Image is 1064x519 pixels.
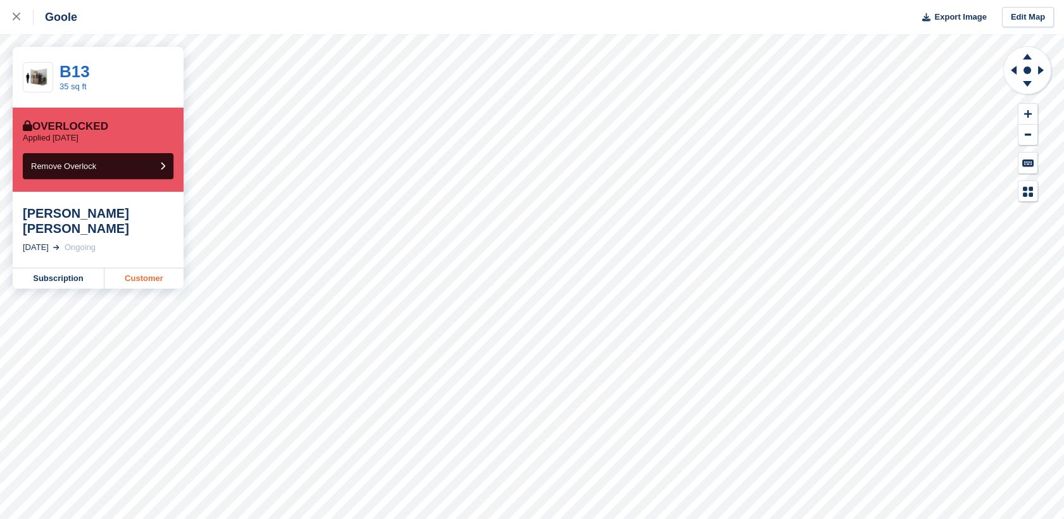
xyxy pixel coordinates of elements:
img: arrow-right-light-icn-cde0832a797a2874e46488d9cf13f60e5c3a73dbe684e267c42b8395dfbc2abf.svg [53,245,59,250]
div: Overlocked [23,120,108,133]
img: 32-sqft-unit.jpg [23,66,53,89]
div: [PERSON_NAME] [PERSON_NAME] [23,206,173,236]
a: B13 [59,62,90,81]
span: Export Image [934,11,986,23]
div: Ongoing [65,241,96,254]
button: Export Image [915,7,987,28]
a: Customer [104,268,184,289]
div: [DATE] [23,241,49,254]
a: Edit Map [1002,7,1054,28]
p: Applied [DATE] [23,133,78,143]
div: Goole [34,9,77,25]
span: Remove Overlock [31,161,96,171]
a: Subscription [13,268,104,289]
a: 35 sq ft [59,82,87,91]
button: Zoom In [1018,104,1037,125]
button: Remove Overlock [23,153,173,179]
button: Map Legend [1018,181,1037,202]
button: Keyboard Shortcuts [1018,153,1037,173]
button: Zoom Out [1018,125,1037,146]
